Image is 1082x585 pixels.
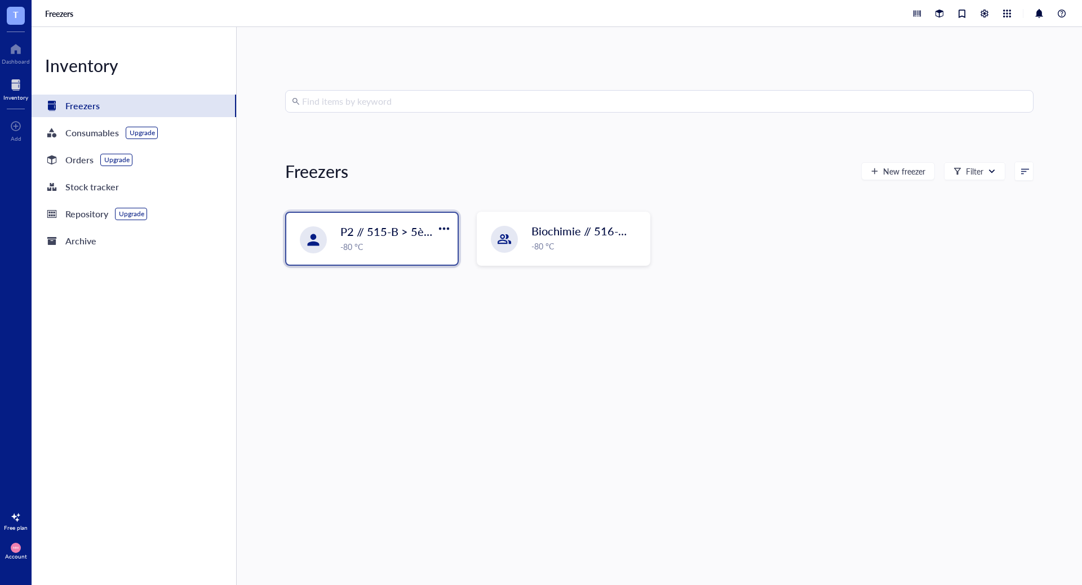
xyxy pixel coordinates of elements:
[3,76,28,101] a: Inventory
[13,546,18,550] span: MM
[3,94,28,101] div: Inventory
[32,203,236,225] a: RepositoryUpgrade
[285,160,348,182] div: Freezers
[119,209,144,218] div: Upgrade
[130,128,155,137] div: Upgrade
[32,149,236,171] a: OrdersUpgrade
[883,167,925,176] span: New freezer
[65,152,94,168] div: Orders
[340,240,451,253] div: -80 °C
[32,122,236,144] a: ConsumablesUpgrade
[45,8,76,19] a: Freezers
[861,162,935,180] button: New freezer
[2,58,30,65] div: Dashboard
[65,233,96,249] div: Archive
[65,125,119,141] div: Consumables
[104,155,130,164] div: Upgrade
[966,165,983,177] div: Filter
[32,230,236,252] a: Archive
[65,179,119,195] div: Stock tracker
[5,553,27,560] div: Account
[32,176,236,198] a: Stock tracker
[32,54,236,77] div: Inventory
[531,223,667,239] span: Biochimie // 516-B > 5ème
[65,206,108,222] div: Repository
[340,224,440,239] span: P2 // 515-B > 5ème
[32,95,236,117] a: Freezers
[65,98,100,114] div: Freezers
[11,135,21,142] div: Add
[531,240,643,252] div: -80 °C
[13,7,19,21] span: T
[4,524,28,531] div: Free plan
[2,40,30,65] a: Dashboard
